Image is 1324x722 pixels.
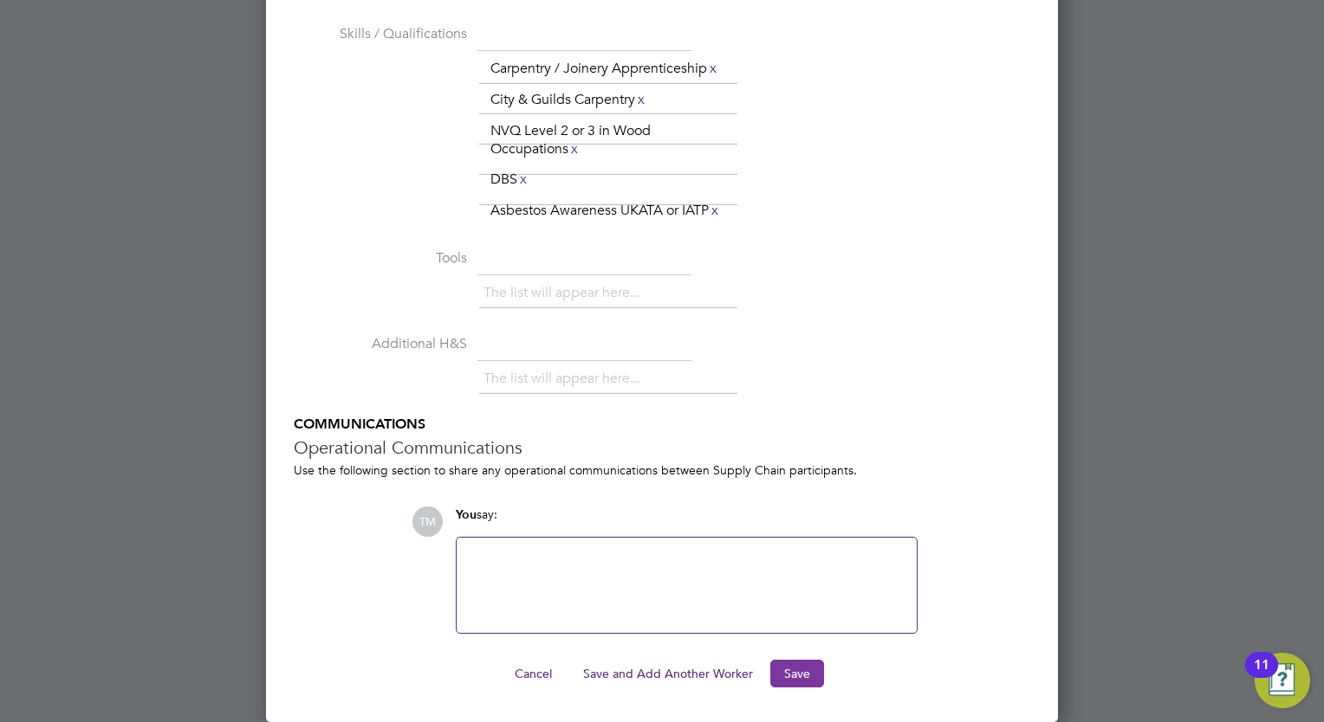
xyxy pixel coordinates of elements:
[568,138,581,160] a: x
[456,506,918,537] div: say:
[484,57,726,81] li: Carpentry / Joinery Apprenticeship
[294,462,1030,478] div: Use the following section to share any operational communications between Supply Chain participants.
[635,88,647,111] a: x
[484,168,536,191] li: DBS
[707,57,719,80] a: x
[294,335,467,353] label: Additional H&S
[484,119,735,161] li: NVQ Level 2 or 3 in Wood Occupations
[501,660,566,687] button: Cancel
[484,88,654,112] li: City & Guilds Carpentry
[517,168,529,190] a: x
[294,416,1030,434] h5: COMMUNICATIONS
[294,249,467,268] label: Tools
[709,199,721,222] a: x
[412,506,443,537] span: TM
[294,436,1030,459] h3: Operational Communications
[1255,653,1310,708] button: Open Resource Center, 11 new notifications
[484,199,728,222] li: Asbestos Awareness UKATA or IATP
[1254,665,1269,687] div: 11
[456,507,477,522] span: You
[294,25,467,43] label: Skills / Qualifications
[770,660,824,687] button: Save
[484,281,647,305] li: The list will appear here...
[484,367,647,390] li: The list will appear here...
[569,660,767,687] button: Save and Add Another Worker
